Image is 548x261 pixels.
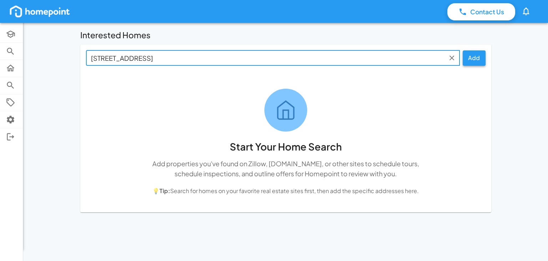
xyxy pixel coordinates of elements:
[470,7,504,16] p: Contact Us
[159,187,170,194] strong: Tip:
[80,29,151,42] h6: Interested Homes
[152,187,419,195] p: 💡 Search for homes on your favorite real estate sites first, then add the specific addresses here.
[230,140,342,153] h5: Start Your Home Search
[9,4,71,19] img: homepoint_logo_white.png
[88,53,446,64] input: Enter the address of the home you want to tour or make an offer on
[143,159,428,178] p: Add properties you've found on Zillow, [DOMAIN_NAME], or other sites to schedule tours, schedule ...
[463,50,486,66] button: Add
[446,53,457,64] button: Clear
